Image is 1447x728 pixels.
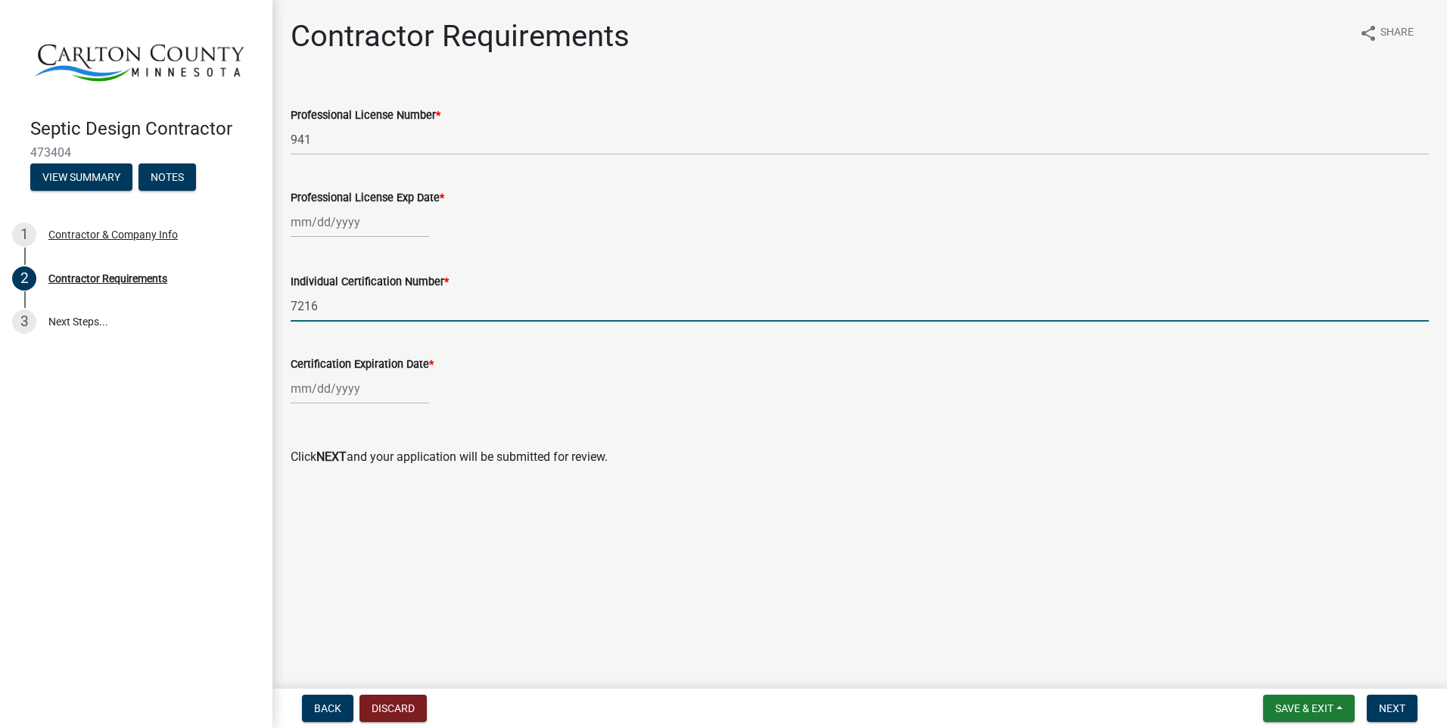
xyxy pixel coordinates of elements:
[30,16,248,102] img: Carlton County, Minnesota
[291,373,429,404] input: mm/dd/yyyy
[291,277,449,288] label: Individual Certification Number
[1275,702,1333,714] span: Save & Exit
[12,266,36,291] div: 2
[1380,24,1414,42] span: Share
[291,359,434,370] label: Certification Expiration Date
[1347,18,1426,48] button: shareShare
[316,450,347,464] strong: NEXT
[138,163,196,191] button: Notes
[30,173,132,185] wm-modal-confirm: Summary
[48,273,167,284] div: Contractor Requirements
[1379,702,1405,714] span: Next
[291,193,444,204] label: Professional License Exp Date
[291,448,1429,466] p: Click and your application will be submitted for review.
[12,310,36,334] div: 3
[302,695,353,722] button: Back
[138,173,196,185] wm-modal-confirm: Notes
[30,118,260,140] h4: Septic Design Contractor
[30,145,242,160] span: 473404
[291,110,440,121] label: Professional License Number
[1367,695,1417,722] button: Next
[314,702,341,714] span: Back
[30,163,132,191] button: View Summary
[291,18,630,54] h1: Contractor Requirements
[1263,695,1355,722] button: Save & Exit
[291,207,429,238] input: mm/dd/yyyy
[12,222,36,247] div: 1
[1359,24,1377,42] i: share
[359,695,427,722] button: Discard
[48,229,178,240] div: Contractor & Company Info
